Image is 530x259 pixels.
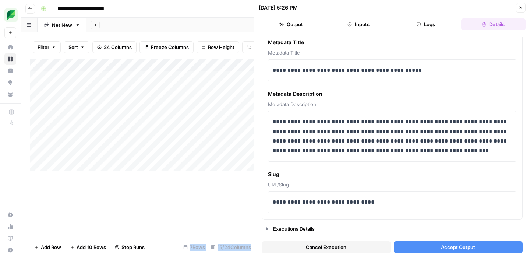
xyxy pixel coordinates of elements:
[273,225,518,232] div: Executions Details
[4,221,16,232] a: Usage
[4,53,16,65] a: Browse
[77,244,106,251] span: Add 10 Rows
[64,41,89,53] button: Sort
[180,241,208,253] div: 7 Rows
[268,101,516,108] span: Metadata Description
[4,41,16,53] a: Home
[38,18,86,32] a: Net New
[259,4,298,11] div: [DATE] 5:26 PM
[4,209,16,221] a: Settings
[394,18,458,30] button: Logs
[268,49,516,56] span: Metadata Title
[197,41,239,53] button: Row Height
[4,232,16,244] a: Learning Hub
[121,244,145,251] span: Stop Runs
[52,21,72,29] div: Net New
[208,43,234,51] span: Row Height
[394,241,523,253] button: Accept Output
[41,244,61,251] span: Add Row
[461,18,526,30] button: Details
[268,181,516,188] span: URL/Slug
[306,244,346,251] span: Cancel Execution
[151,43,189,51] span: Freeze Columns
[441,244,475,251] span: Accept Output
[33,41,61,53] button: Filter
[262,223,522,235] button: Executions Details
[68,43,78,51] span: Sort
[38,43,49,51] span: Filter
[66,241,110,253] button: Add 10 Rows
[4,6,16,24] button: Workspace: SproutSocial
[92,41,137,53] button: 24 Columns
[139,41,194,53] button: Freeze Columns
[208,241,254,253] div: 15/24 Columns
[104,43,132,51] span: 24 Columns
[4,65,16,77] a: Insights
[4,88,16,100] a: Your Data
[110,241,149,253] button: Stop Runs
[30,241,66,253] button: Add Row
[262,241,391,253] button: Cancel Execution
[268,39,516,46] span: Metadata Title
[4,77,16,88] a: Opportunities
[242,41,271,53] button: Undo
[326,18,391,30] button: Inputs
[4,244,16,256] button: Help + Support
[268,90,516,98] span: Metadata Description
[4,8,18,22] img: SproutSocial Logo
[259,18,323,30] button: Output
[268,171,516,178] span: Slug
